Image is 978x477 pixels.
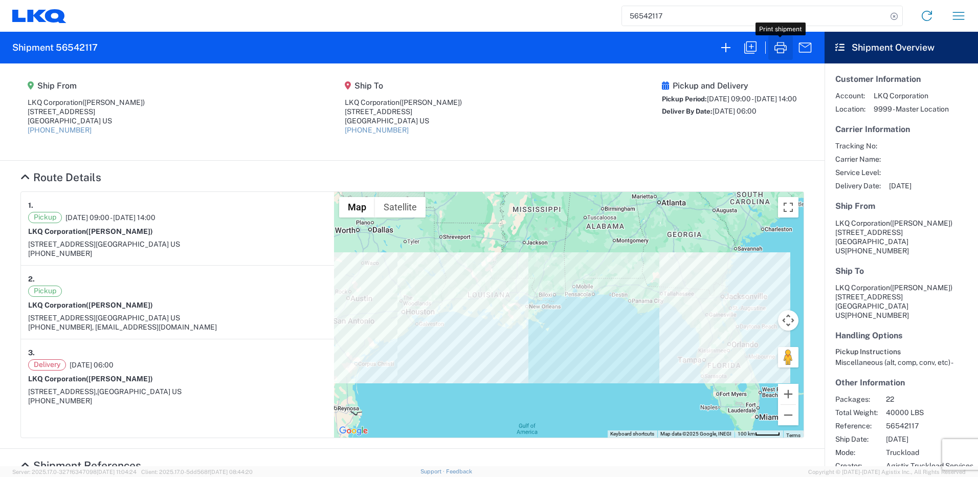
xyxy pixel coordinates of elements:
span: Creator: [835,461,878,470]
div: [PHONE_NUMBER] [28,249,327,258]
span: Tracking No: [835,141,881,150]
button: Map Scale: 100 km per 45 pixels [735,430,783,438]
a: Feedback [446,468,472,474]
span: Delivery [28,359,66,371]
div: [GEOGRAPHIC_DATA] US [345,116,462,125]
h6: Pickup Instructions [835,348,967,356]
span: 22 [886,395,973,404]
button: Map camera controls [778,310,798,331]
div: LKQ Corporation [28,98,145,107]
div: LKQ Corporation [345,98,462,107]
input: Shipment, tracking or reference number [622,6,887,26]
span: ([PERSON_NAME]) [86,301,153,309]
a: Support [420,468,446,474]
span: ([PERSON_NAME]) [82,98,145,106]
span: [DATE] 11:04:24 [97,469,137,475]
div: Miscellaneous (alt, comp, conv, etc) - [835,358,967,367]
span: Ship Date: [835,435,878,444]
button: Zoom in [778,384,798,404]
span: Deliver By Date: [662,107,713,115]
h5: Pickup and Delivery [662,81,797,91]
span: ([PERSON_NAME]) [890,219,952,227]
span: ([PERSON_NAME]) [890,284,952,292]
span: 56542117 [886,421,973,430]
h5: Ship To [835,266,967,276]
span: LKQ Corporation [874,91,949,100]
span: 9999 - Master Location [874,104,949,114]
span: Pickup Period: [662,95,707,103]
span: LKQ Corporation [STREET_ADDRESS] [835,284,952,301]
address: [GEOGRAPHIC_DATA] US [835,283,967,320]
img: Google [337,424,370,438]
span: ([PERSON_NAME]) [86,375,153,383]
span: [DATE] [889,181,912,190]
div: [PHONE_NUMBER], [EMAIL_ADDRESS][DOMAIN_NAME] [28,322,327,332]
span: [DATE] 09:00 - [DATE] 14:00 [707,95,797,103]
span: Carrier Name: [835,155,881,164]
span: [PHONE_NUMBER] [845,247,909,255]
button: Zoom out [778,405,798,425]
span: Copyright © [DATE]-[DATE] Agistix Inc., All Rights Reserved [808,467,966,476]
strong: 2. [28,273,35,286]
h5: Customer Information [835,74,967,84]
span: Client: 2025.17.0-5dd568f [141,469,253,475]
span: [GEOGRAPHIC_DATA] US [96,314,180,322]
strong: 3. [28,346,35,359]
span: Map data ©2025 Google, INEGI [660,431,731,437]
strong: LKQ Corporation [28,301,153,309]
span: [GEOGRAPHIC_DATA] US [96,240,180,248]
div: [STREET_ADDRESS] [28,107,145,116]
span: Truckload [886,448,973,457]
span: [DATE] 08:44:20 [210,469,253,475]
a: Hide Details [20,459,141,472]
span: Server: 2025.17.0-327f6347098 [12,469,137,475]
span: Mode: [835,448,878,457]
span: [DATE] 09:00 - [DATE] 14:00 [65,213,155,222]
span: Delivery Date: [835,181,881,190]
span: ([PERSON_NAME]) [399,98,462,106]
span: Service Level: [835,168,881,177]
span: [STREET_ADDRESS] [28,240,96,248]
address: [GEOGRAPHIC_DATA] US [835,219,967,255]
strong: LKQ Corporation [28,227,153,235]
span: Total Weight: [835,408,878,417]
span: 100 km [738,431,755,437]
span: [PHONE_NUMBER] [845,311,909,319]
header: Shipment Overview [825,32,978,63]
span: 40000 LBS [886,408,973,417]
span: [GEOGRAPHIC_DATA] US [97,387,182,396]
button: Drag Pegman onto the map to open Street View [778,347,798,367]
h5: Ship From [28,81,145,91]
button: Keyboard shortcuts [610,430,654,438]
h2: Shipment 56542117 [12,41,98,54]
span: Pickup [28,212,62,223]
strong: LKQ Corporation [28,375,153,383]
span: Agistix Truckload Services [886,461,973,470]
span: [DATE] 06:00 [713,107,757,115]
span: Pickup [28,286,62,297]
span: [STREET_ADDRESS] [835,228,903,236]
span: LKQ Corporation [835,219,890,227]
h5: Carrier Information [835,124,967,134]
a: Open this area in Google Maps (opens a new window) [337,424,370,438]
h5: Other Information [835,378,967,387]
span: [STREET_ADDRESS], [28,387,97,396]
span: Account: [835,91,865,100]
a: Hide Details [20,171,101,184]
h5: Ship To [345,81,462,91]
a: [PHONE_NUMBER] [345,126,409,134]
span: ([PERSON_NAME]) [86,227,153,235]
div: [STREET_ADDRESS] [345,107,462,116]
h5: Handling Options [835,331,967,340]
strong: 1. [28,199,33,212]
h5: Ship From [835,201,967,211]
button: Show satellite imagery [375,197,426,218]
span: Location: [835,104,865,114]
a: [PHONE_NUMBER] [28,126,92,134]
span: Packages: [835,395,878,404]
div: [GEOGRAPHIC_DATA] US [28,116,145,125]
button: Show street map [339,197,375,218]
span: Reference: [835,421,878,430]
span: [DATE] 06:00 [70,360,114,370]
div: [PHONE_NUMBER] [28,396,327,405]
